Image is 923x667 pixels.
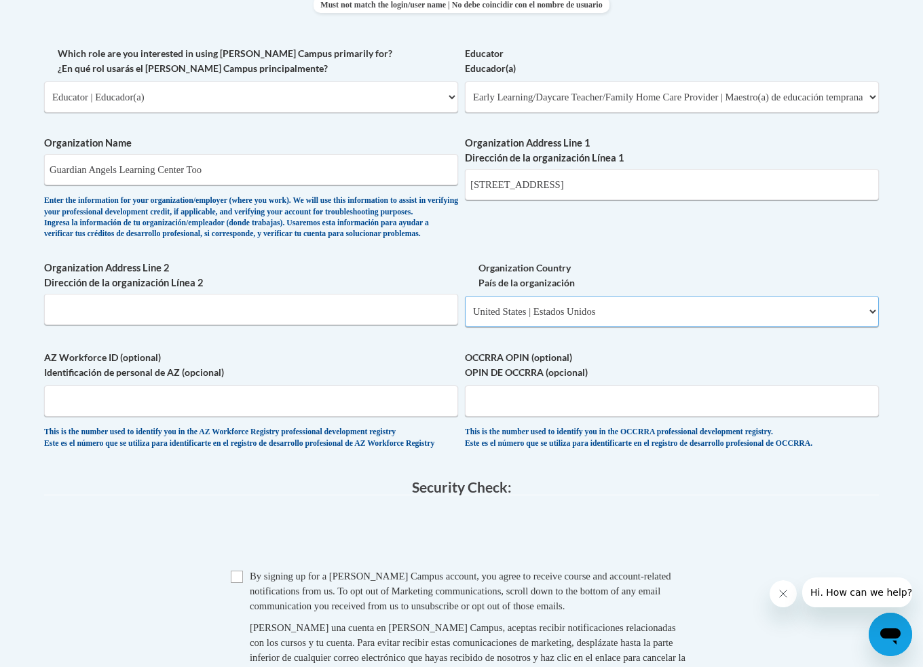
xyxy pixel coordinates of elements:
[802,577,912,607] iframe: Message from company
[465,136,879,166] label: Organization Address Line 1 Dirección de la organización Línea 1
[44,195,458,240] div: Enter the information for your organization/employer (where you work). We will use this informati...
[250,571,671,611] span: By signing up for a [PERSON_NAME] Campus account, you agree to receive course and account-related...
[465,350,879,380] label: OCCRRA OPIN (optional) OPIN DE OCCRRA (opcional)
[44,136,458,151] label: Organization Name
[412,478,512,495] span: Security Check:
[44,427,458,449] div: This is the number used to identify you in the AZ Workforce Registry professional development reg...
[358,509,565,562] iframe: reCAPTCHA
[44,154,458,185] input: Metadata input
[465,427,879,449] div: This is the number used to identify you in the OCCRRA professional development registry. Este es ...
[465,169,879,200] input: Metadata input
[770,580,797,607] iframe: Close message
[44,350,458,380] label: AZ Workforce ID (optional) Identificación de personal de AZ (opcional)
[869,613,912,656] iframe: Button to launch messaging window
[44,46,458,76] label: Which role are you interested in using [PERSON_NAME] Campus primarily for? ¿En qué rol usarás el ...
[44,261,458,290] label: Organization Address Line 2 Dirección de la organización Línea 2
[465,46,879,76] label: Educator Educador(a)
[44,294,458,325] input: Metadata input
[465,261,879,290] label: Organization Country País de la organización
